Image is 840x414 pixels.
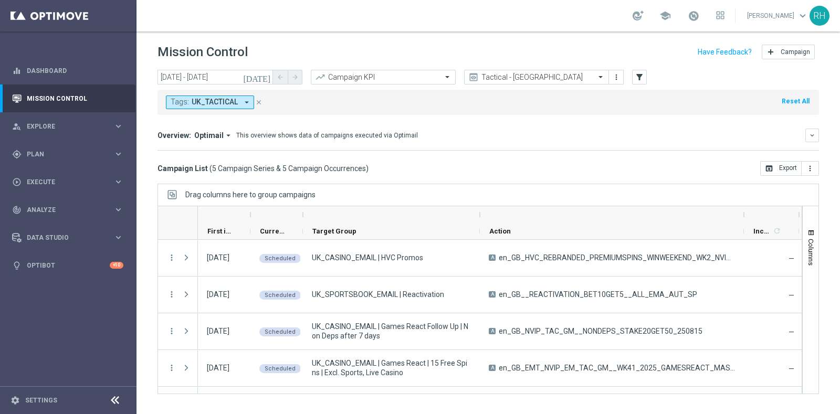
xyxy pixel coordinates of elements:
[113,205,123,215] i: keyboard_arrow_right
[612,73,621,81] i: more_vert
[746,8,810,24] a: [PERSON_NAME]keyboard_arrow_down
[499,253,735,262] span: en_GB_HVC_REBRANDED_PREMIUMSPINS_WINWEEKEND_WK2_NVIP_EMA_AUT_GM
[27,207,113,213] span: Analyze
[12,233,113,242] div: Data Studio
[27,179,113,185] span: Execute
[12,150,124,158] button: gps_fixed Plan keyboard_arrow_right
[254,97,264,108] button: close
[499,290,697,299] span: en_GB__REACTIVATION_BET10GET5__ALL_EMA_AUT_SP
[157,45,248,60] h1: Mission Control
[12,122,124,131] div: person_search Explore keyboard_arrow_right
[12,205,22,215] i: track_changes
[207,227,233,235] span: First in Range
[771,225,781,237] span: Calculate column
[312,253,423,262] span: UK_CASINO_EMAIL | HVC Promos
[171,98,189,107] span: Tags:
[288,70,302,84] button: arrow_forward
[27,123,113,130] span: Explore
[312,290,444,299] span: UK_SPORTSBOOK_EMAIL | Reactivation
[207,363,229,373] div: 10 Oct 2025, Friday
[185,190,316,199] span: Drag columns here to group campaigns
[760,161,802,176] button: open_in_browser Export
[110,262,123,269] div: +10
[166,95,254,109] button: Tags: UK_TACTICAL arrow_drop_down
[12,205,113,215] div: Analyze
[805,129,819,142] button: keyboard_arrow_down
[464,70,609,84] ng-select: Tactical - UK
[167,326,176,336] button: more_vert
[25,397,57,404] a: Settings
[773,227,781,235] i: refresh
[167,290,176,299] button: more_vert
[259,253,301,263] colored-tag: Scheduled
[27,57,123,84] a: Dashboard
[659,10,671,22] span: school
[265,255,296,262] span: Scheduled
[810,6,829,26] div: RH
[167,363,176,373] button: more_vert
[113,149,123,159] i: keyboard_arrow_right
[312,322,471,341] span: UK_CASINO_EMAIL | Games React Follow Up | Non Deps after 7 days
[12,84,123,112] div: Mission Control
[807,239,815,266] span: Columns
[12,66,22,76] i: equalizer
[209,164,212,173] span: (
[157,164,369,173] h3: Campaign List
[291,73,299,81] i: arrow_forward
[635,72,644,82] i: filter_alt
[499,326,702,336] span: en_GB_NVIP_TAC_GM__NONDEPS_STAKE20GET50_250815
[243,72,271,82] i: [DATE]
[224,131,233,140] i: arrow_drop_down
[12,261,22,270] i: lightbulb
[259,290,301,300] colored-tag: Scheduled
[157,131,191,140] h3: Overview:
[113,177,123,187] i: keyboard_arrow_right
[12,251,123,279] div: Optibot
[265,328,296,335] span: Scheduled
[489,365,496,371] span: A
[10,396,20,405] i: settings
[277,73,284,81] i: arrow_back
[698,48,752,56] input: Have Feedback?
[12,261,124,270] button: lightbulb Optibot +10
[312,227,356,235] span: Target Group
[158,240,198,277] div: Press SPACE to select this row.
[265,365,296,372] span: Scheduled
[12,177,113,187] div: Execute
[259,326,301,336] colored-tag: Scheduled
[366,164,369,173] span: )
[489,254,496,261] span: A
[12,57,123,84] div: Dashboard
[12,94,124,103] button: Mission Control
[12,122,22,131] i: person_search
[265,292,296,299] span: Scheduled
[255,99,262,106] i: close
[12,67,124,75] div: equalizer Dashboard
[167,253,176,262] i: more_vert
[499,363,735,373] span: en_GB_EMT_NVIP_EM_TAC_GM__WK41_2025_GAMESREACT_MASKED_TREASURES
[468,72,479,82] i: preview
[753,227,771,235] span: Increase
[207,290,229,299] div: 10 Oct 2025, Friday
[802,161,819,176] button: more_vert
[489,328,496,334] span: A
[311,70,456,84] ng-select: Campaign KPI
[241,70,273,86] button: [DATE]
[789,254,794,263] span: —
[113,232,123,242] i: keyboard_arrow_right
[632,70,647,84] button: filter_alt
[762,45,815,59] button: add Campaign
[12,178,124,186] div: play_circle_outline Execute keyboard_arrow_right
[27,251,110,279] a: Optibot
[158,350,198,387] div: Press SPACE to select this row.
[273,70,288,84] button: arrow_back
[12,122,113,131] div: Explore
[12,206,124,214] button: track_changes Analyze keyboard_arrow_right
[194,131,224,140] span: Optimail
[212,164,366,173] span: 5 Campaign Series & 5 Campaign Occurrences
